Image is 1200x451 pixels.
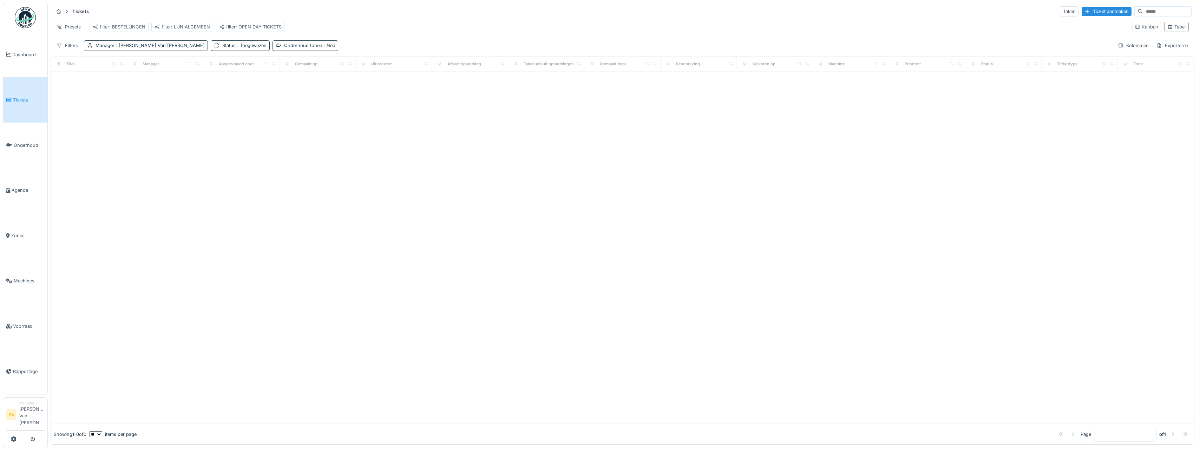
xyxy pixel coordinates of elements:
div: Machine [828,61,845,67]
div: Onderhoud tonen [284,42,335,49]
div: Status [222,42,267,49]
div: Page [1081,431,1091,438]
div: Gesloten op [752,61,775,67]
div: Titel [66,61,75,67]
span: Rapportage [13,368,45,375]
span: : Toegewezen [236,43,267,48]
a: Onderhoud [3,123,47,168]
div: Taken [1060,6,1079,17]
span: Zones [11,232,45,239]
div: Presets [53,22,84,32]
div: Showing 1 - 0 of 0 [54,431,86,438]
div: Manager [96,42,205,49]
div: Exporteren [1153,40,1192,51]
div: Kanban [1135,24,1158,30]
div: Gemaakt op [295,61,317,67]
div: Kolommen [1115,40,1152,51]
div: Ticket aanmaken [1082,7,1132,16]
div: Zone [1133,61,1143,67]
div: filter: LIJN ALGEMEEN [155,24,210,30]
span: Voorraad [13,323,45,329]
div: filter: OPEN DAY TICKETS [219,24,282,30]
a: Zones [3,213,47,258]
li: [PERSON_NAME] Van [PERSON_NAME] [19,400,45,429]
a: SV Manager[PERSON_NAME] Van [PERSON_NAME] [6,400,45,431]
img: Badge_color-CXgf-gQk.svg [15,7,36,28]
a: Agenda [3,168,47,213]
div: items per page [89,431,137,438]
span: Tickets [13,97,45,103]
div: Gemaakt door [600,61,626,67]
span: Machines [14,277,45,284]
div: Beschrijving [676,61,700,67]
a: Machines [3,258,47,303]
li: SV [6,409,17,420]
a: Voorraad [3,303,47,349]
div: Manager [19,400,45,406]
div: Taken afsluit opmerkingen [524,61,574,67]
a: Tickets [3,77,47,123]
div: filter: BESTELLINGEN [93,24,145,30]
div: Uitvoerder [371,61,392,67]
span: : Nee [322,43,335,48]
a: Rapportage [3,349,47,394]
span: Onderhoud [14,142,45,149]
div: Afsluit opmerking [447,61,481,67]
span: Agenda [12,187,45,194]
a: Dashboard [3,32,47,77]
div: Tabel [1167,24,1186,30]
span: : [PERSON_NAME] Van [PERSON_NAME] [114,43,205,48]
span: Dashboard [12,51,45,58]
div: Filters [53,40,81,51]
strong: of 1 [1159,431,1166,438]
div: Tickettype [1057,61,1078,67]
strong: Tickets [70,8,92,15]
div: Status [981,61,993,67]
div: Aangevraagd door [219,61,254,67]
div: Prioriteit [905,61,921,67]
div: Manager [143,61,159,67]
